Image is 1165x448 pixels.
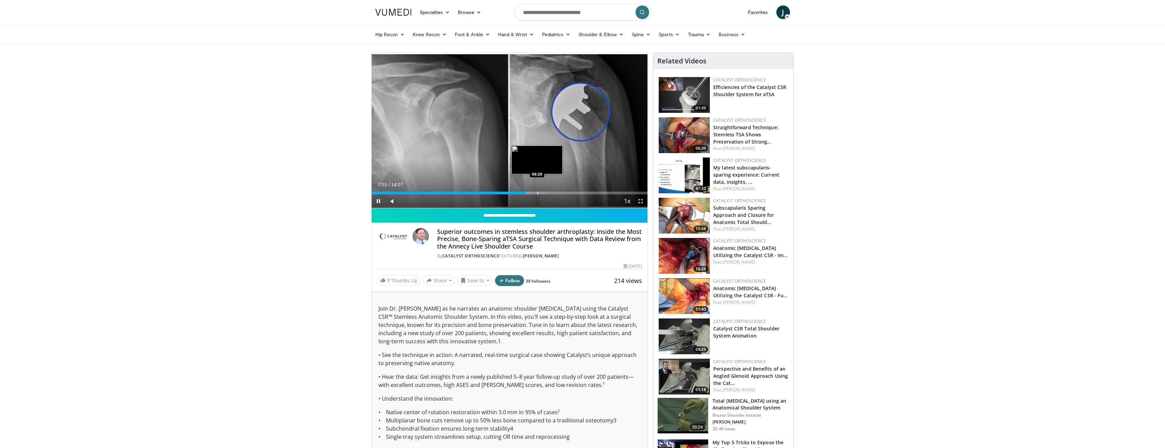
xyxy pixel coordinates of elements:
a: J [776,5,790,19]
h4: Related Videos [657,57,706,65]
span: 01:18 [693,387,708,393]
a: Catalyst OrthoScience [442,253,499,259]
a: Business [715,28,749,41]
a: 47:32 [659,158,710,193]
a: Perspective and Benefits of an Angled Glenoid Approach Using the Cat… [713,365,788,386]
input: Search topics, interventions [514,4,651,20]
img: a6897a94-76e9-429c-b298-2e4d9267d36a.150x105_q85_crop-smart_upscale.jpg [659,318,710,354]
button: Share [423,275,455,286]
a: Catalyst OrthoScience [713,158,766,163]
a: [PERSON_NAME] [723,299,755,305]
a: 06:30 [659,117,710,153]
img: image.jpeg [511,146,563,174]
img: a86a4350-9e36-4b87-ae7e-92b128bbfe68.150x105_q85_crop-smart_upscale.jpg [659,198,710,234]
a: Catalyst OrthoScience [713,77,766,83]
a: Favorites [744,5,772,19]
span: 214 views [614,277,642,285]
img: Catalyst OrthoScience [377,228,410,244]
span: 15:58 [693,226,708,232]
img: VuMedi Logo [375,9,412,16]
div: Feat. [713,259,788,265]
img: 8aa19c27-61da-4dd4-8906-dc8762cfa665.150x105_q85_crop-smart_upscale.jpg [659,278,710,314]
a: 39 followers [526,278,550,284]
button: Mute [385,194,399,208]
a: Catalyst OrthoScience [713,117,766,123]
a: Sports [655,28,684,41]
div: Feat. [713,387,788,393]
div: Feat. [713,299,788,305]
span: 47:32 [693,185,708,192]
p: Join Dr. [PERSON_NAME] as he narrates an anatomic shoulder [MEDICAL_DATA] using the Catalyst CSR™... [378,304,641,345]
a: 39:24 Total [MEDICAL_DATA] using an Anatomical Shoulder System Boston Shoulder Institute [PERSON_... [657,398,789,434]
span: 04:25 [693,346,708,353]
div: Feat. [713,226,788,232]
img: 38824_0000_3.png.150x105_q85_crop-smart_upscale.jpg [658,398,708,433]
a: Catalyst OrthoScience [713,198,766,204]
span: 14:07 [391,182,403,187]
img: 9da787ca-2dfb-43c1-a0a8-351c907486d2.png.150x105_q85_crop-smart_upscale.png [659,117,710,153]
a: Foot & Ankle [451,28,494,41]
a: Catalyst CSR Total Shoulder System Animation [713,325,779,339]
h4: Superior outcomes in stemless shoulder arthroplasty: Inside the Most Precise, Bone-Sparing aTSA S... [437,228,642,250]
a: Knee Recon [409,28,451,41]
div: Feat. [713,146,788,152]
span: 3 [387,277,390,284]
a: Specialties [416,5,454,19]
a: Catalyst OrthoScience [713,318,766,324]
p: • Hear the data: Get insights from a newly published 5–8 year follow-up study of over 200 patient... [378,373,641,389]
p: • Understand the innovation: [378,394,641,403]
div: By FEATURING [437,253,642,259]
a: Catalyst OrthoScience [713,359,766,364]
span: / [389,182,390,187]
img: aa7eca85-88b8-4ced-9dae-f514ea8abfb1.150x105_q85_crop-smart_upscale.jpg [659,238,710,274]
img: fb133cba-ae71-4125-a373-0117bb5c96eb.150x105_q85_crop-smart_upscale.jpg [659,77,710,113]
img: 80373a9b-554e-45fa-8df5-19b638f02d60.png.150x105_q85_crop-smart_upscale.png [659,158,710,193]
a: [PERSON_NAME] [723,259,755,265]
span: 01:30 [693,105,708,111]
span: 39:24 [689,424,706,431]
a: Efficiencies of the Catalyst CSR Shoulder System for aTSA [713,84,786,98]
video-js: Video Player [372,53,648,208]
a: [PERSON_NAME] [723,146,755,151]
a: 01:18 [659,359,710,394]
a: 04:25 [659,318,710,354]
a: 15:58 [659,198,710,234]
div: [DATE] [624,263,642,269]
div: Feat. [713,186,788,192]
p: [PERSON_NAME] [713,419,789,425]
button: Playback Rate [620,194,634,208]
button: Save to [458,275,492,286]
button: Follow [495,275,524,286]
a: My latest subscapularis-sparing experience: Current data, insights, … [713,164,779,185]
p: 35.4K views [713,426,735,432]
a: Shoulder & Elbow [574,28,628,41]
p: • See the technique in action: A narrated, real-time surgical case showing Catalyst’s unique appr... [378,351,641,367]
div: Progress Bar [372,192,648,194]
a: Spine [628,28,655,41]
a: 51:43 [659,278,710,314]
a: Browse [454,5,485,19]
a: [PERSON_NAME] [723,387,755,393]
a: Hand & Wrist [494,28,538,41]
h3: Total [MEDICAL_DATA] using an Anatomical Shoulder System [713,398,789,411]
button: Fullscreen [634,194,647,208]
a: Catalyst OrthoScience [713,238,766,244]
span: 51:43 [693,306,708,312]
span: 10:25 [693,266,708,272]
span: 7:53 [378,182,387,187]
a: 10:25 [659,238,710,274]
a: 3 Thumbs Up [377,275,421,286]
a: [PERSON_NAME] [723,186,755,192]
img: Avatar [413,228,429,244]
span: 06:30 [693,145,708,151]
a: Anatomic [MEDICAL_DATA] Utilizing the Catalyst CSR - Fu… [713,285,788,299]
a: Subscapularis Sparing Approach and Closure for Anatomic Total Should… [713,205,774,225]
a: Straightforward Technique: Stemless TSA Shows Preservation of Strong… [713,124,778,145]
p: • Native center of rotation restoration within 3.0 mm in 95% of cases² • Multiplanar bone cuts re... [378,408,641,441]
p: Boston Shoulder Institute [713,413,789,418]
img: e8d20c11-398b-4d5c-9ad4-8dd20a112a6a.150x105_q85_crop-smart_upscale.jpg [659,359,710,394]
a: [PERSON_NAME] [523,253,559,259]
a: 01:30 [659,77,710,113]
a: Pediatrics [538,28,574,41]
